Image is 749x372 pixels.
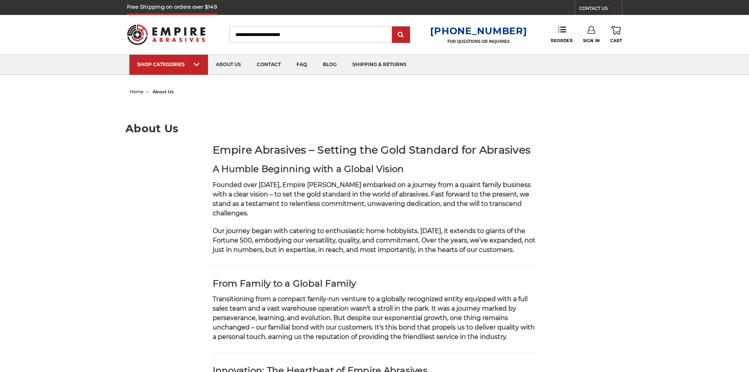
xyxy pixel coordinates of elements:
strong: From Family to a Global Family [213,278,356,289]
a: contact [249,55,289,75]
span: Reorder [551,38,572,43]
input: Submit [393,27,409,43]
a: home [130,89,144,94]
a: about us [208,55,249,75]
a: Cart [610,26,622,43]
span: Cart [610,38,622,43]
a: faq [289,55,315,75]
div: SHOP CATEGORIES [137,61,200,67]
strong: A Humble Beginning with a Global Vision [213,163,404,174]
img: Empire Abrasives [127,19,206,50]
span: Sign In [583,38,600,43]
a: blog [315,55,344,75]
span: Our journey began with catering to enthusiastic home hobbyists. [DATE], it extends to giants of t... [213,227,536,254]
a: CONTACT US [579,4,622,15]
span: Founded over [DATE], Empire [PERSON_NAME] embarked on a journey from a quaint family business wit... [213,181,531,217]
p: FOR QUESTIONS OR INQUIRIES [430,39,527,44]
a: [PHONE_NUMBER] [430,25,527,37]
a: Reorder [551,26,572,43]
span: about us [153,89,174,94]
span: Transitioning from a compact family-run venture to a globally recognized entity equipped with a f... [213,295,535,341]
strong: Empire Abrasives – Setting the Gold Standard for Abrasives [213,143,531,156]
a: shipping & returns [344,55,414,75]
h1: About Us [125,123,624,134]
